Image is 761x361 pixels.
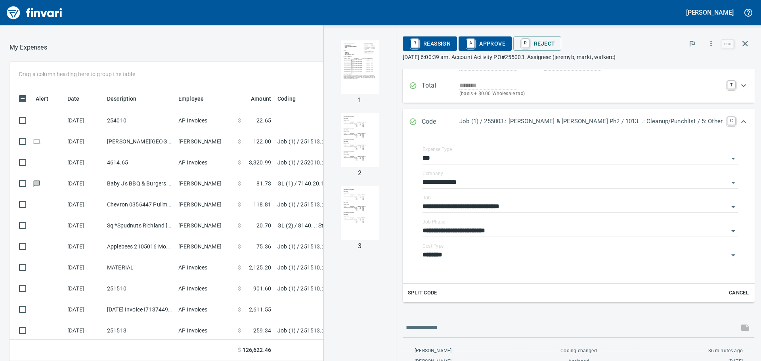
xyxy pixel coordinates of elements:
[256,243,271,250] span: 75.36
[104,152,175,173] td: 4614.65
[256,117,271,124] span: 22.65
[411,39,419,48] a: R
[274,152,472,173] td: Job (1) / 252010.: [PERSON_NAME]. MP 1.33 Bridge Scour Repair / 1180. .: Trailers, Air Comp, Gene...
[67,94,80,103] span: Date
[64,299,104,320] td: [DATE]
[274,194,472,215] td: Job (1) / 251513.: [DEMOGRAPHIC_DATA]-Fil-A Moscow / 10017. .: Truck Allowance (PM) / 5: Other
[104,194,175,215] td: Chevron 0356447 Pullman [GEOGRAPHIC_DATA]
[64,131,104,152] td: [DATE]
[728,201,739,212] button: Open
[253,327,271,334] span: 259.34
[107,94,137,103] span: Description
[333,113,387,167] img: Page 2
[104,173,175,194] td: Baby J's BBQ & Burgers Richland [GEOGRAPHIC_DATA]
[104,110,175,131] td: 254010
[175,194,235,215] td: [PERSON_NAME]
[238,264,241,271] span: $
[728,225,739,237] button: Open
[104,299,175,320] td: [DATE] Invoice I7137449 from [PERSON_NAME] Company Inc. (1-10431)
[104,236,175,257] td: Applebees 2105016 Moscow ID
[403,109,755,135] div: Expand
[10,43,47,52] nav: breadcrumb
[459,90,723,98] p: (basis + $0.00 Wholesale tax)
[253,285,271,292] span: 901.60
[277,94,296,103] span: Coding
[33,181,41,186] span: Has messages
[684,6,736,19] button: [PERSON_NAME]
[251,94,271,103] span: Amount
[727,81,735,89] a: T
[238,180,241,187] span: $
[274,257,472,278] td: Job (1) / 251510.: Commerce Industrial
[238,201,241,208] span: $
[274,215,472,236] td: GL (2) / 8140. .: Staff Meetings, Meals
[253,201,271,208] span: 118.81
[423,220,445,224] label: Job Phase
[358,96,361,105] p: 1
[249,306,271,313] span: 2,611.55
[175,299,235,320] td: AP Invoices
[423,171,443,176] label: Company
[249,264,271,271] span: 2,125.20
[333,186,387,240] img: Page 3
[422,117,459,127] p: Code
[238,306,241,313] span: $
[238,138,241,145] span: $
[256,222,271,229] span: 20.70
[728,177,739,188] button: Open
[403,53,755,61] p: [DATE] 6:00:39 am. Account Activity PO#255003. Assignee: (jeremyb, markt, walkerc)
[5,3,64,22] img: Finvari
[423,195,431,200] label: Job
[104,131,175,152] td: [PERSON_NAME][GEOGRAPHIC_DATA]
[104,320,175,341] td: 251513
[403,36,457,51] button: RReassign
[107,94,147,103] span: Description
[238,285,241,292] span: $
[64,194,104,215] td: [DATE]
[728,153,739,164] button: Open
[720,34,755,53] span: Close invoice
[274,236,472,257] td: Job (1) / 251513.: [DEMOGRAPHIC_DATA]-Fil-A [GEOGRAPHIC_DATA] / 1020. .: Per Diem / 5: Other
[728,288,750,298] span: Cancel
[243,346,271,354] span: 126,622.46
[277,94,306,103] span: Coding
[403,76,755,103] div: Expand
[408,288,437,298] span: Split Code
[459,117,723,126] p: Job (1) / 255003.: [PERSON_NAME] & [PERSON_NAME] Ph2 / 1013. .: Cleanup/Punchlist / 5: Other
[333,40,387,94] img: Page 1
[64,152,104,173] td: [DATE]
[422,81,459,98] p: Total
[175,152,235,173] td: AP Invoices
[727,117,735,125] a: C
[459,36,512,51] button: AApprove
[238,222,241,229] span: $
[175,131,235,152] td: [PERSON_NAME]
[175,236,235,257] td: [PERSON_NAME]
[64,278,104,299] td: [DATE]
[64,110,104,131] td: [DATE]
[175,257,235,278] td: AP Invoices
[415,347,451,355] span: [PERSON_NAME]
[467,39,474,48] a: A
[238,159,241,166] span: $
[10,43,47,52] p: My Expenses
[104,278,175,299] td: 251510
[238,243,241,250] span: $
[64,236,104,257] td: [DATE]
[702,35,720,52] button: More
[522,39,529,48] a: R
[104,257,175,278] td: MATERIAL
[175,215,235,236] td: [PERSON_NAME]
[238,117,241,124] span: $
[465,37,505,50] span: Approve
[249,159,271,166] span: 3,320.99
[64,257,104,278] td: [DATE]
[708,347,743,355] span: 36 minutes ago
[274,131,472,152] td: Job (1) / 251513.: [DEMOGRAPHIC_DATA]-Fil-A [GEOGRAPHIC_DATA] / 1020. .: Per Diem / 5: Other
[403,135,755,302] div: Expand
[683,35,701,52] button: Flag
[19,70,135,78] p: Drag a column heading here to group the table
[175,320,235,341] td: AP Invoices
[36,94,59,103] span: Alert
